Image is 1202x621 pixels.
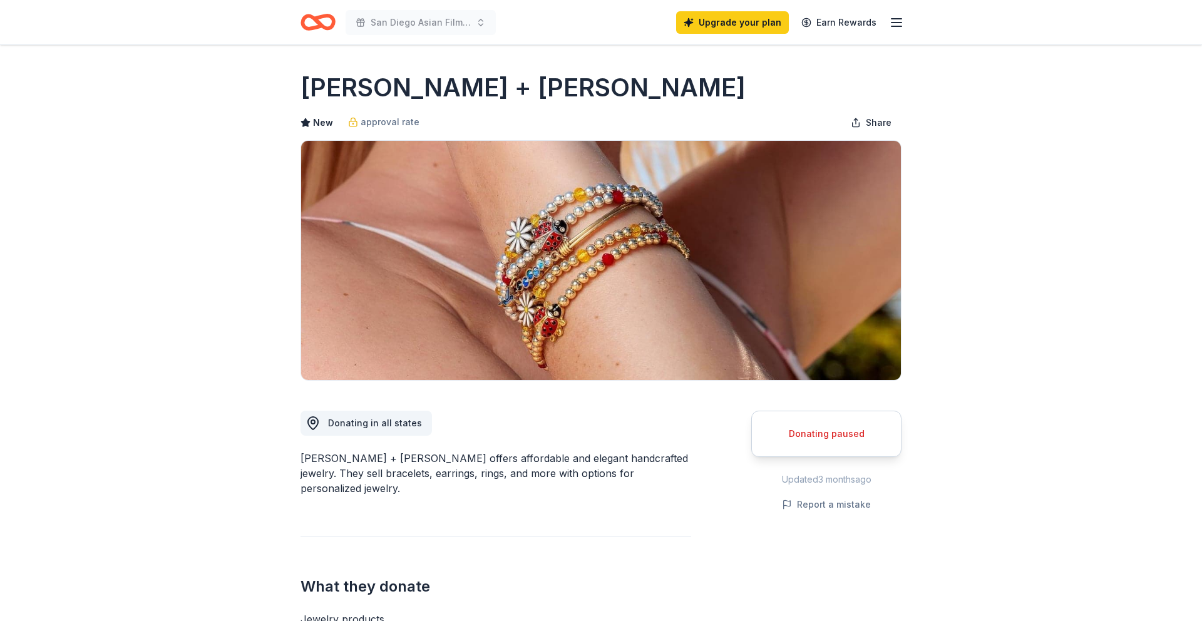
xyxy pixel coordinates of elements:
[348,115,419,130] a: approval rate
[751,472,902,487] div: Updated 3 months ago
[841,110,902,135] button: Share
[361,115,419,130] span: approval rate
[767,426,886,441] div: Donating paused
[782,497,871,512] button: Report a mistake
[300,8,336,37] a: Home
[346,10,496,35] button: San Diego Asian Film Festival (SDAFF)
[301,141,901,380] img: Image for Luca + Danni
[328,418,422,428] span: Donating in all states
[300,70,746,105] h1: [PERSON_NAME] + [PERSON_NAME]
[300,451,691,496] div: [PERSON_NAME] + [PERSON_NAME] offers affordable and elegant handcrafted jewelry. They sell bracel...
[313,115,333,130] span: New
[794,11,884,34] a: Earn Rewards
[371,15,471,30] span: San Diego Asian Film Festival (SDAFF)
[300,577,691,597] h2: What they donate
[866,115,891,130] span: Share
[676,11,789,34] a: Upgrade your plan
